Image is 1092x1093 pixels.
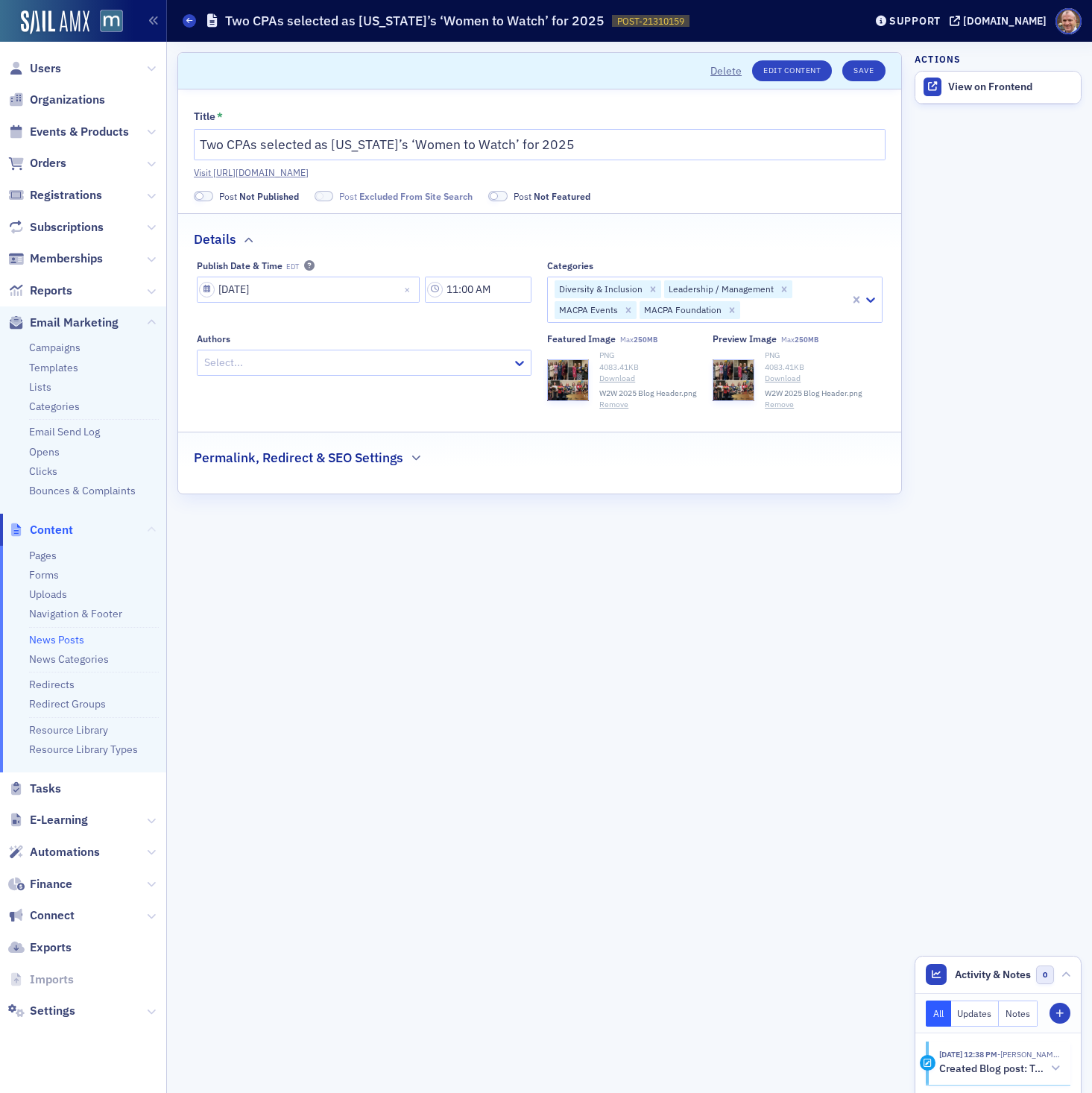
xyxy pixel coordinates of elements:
[29,361,78,374] a: Templates
[197,277,420,303] input: MM/DD/YYYY
[514,189,590,203] span: Post
[425,277,532,303] input: 00:00 AM
[8,812,88,828] a: E-Learning
[8,907,75,924] a: Connect
[30,187,102,204] span: Registrations
[547,260,593,271] div: Categories
[8,60,61,77] a: Users
[29,380,51,394] a: Lists
[599,388,697,400] span: W2W 2025 Blog Header.png
[8,155,66,171] a: Orders
[29,549,57,562] a: Pages
[219,189,299,203] span: Post
[286,262,299,271] span: EDT
[239,190,299,202] span: Not Published
[920,1055,935,1071] div: Activity
[30,844,100,860] span: Automations
[963,14,1047,28] div: [DOMAIN_NAME]
[915,52,961,66] h4: Actions
[8,251,103,267] a: Memberships
[30,812,88,828] span: E-Learning
[30,522,73,538] span: Content
[939,1061,1060,1077] button: Created Blog post: Two CPAs selected as [US_STATE]’s ‘Women to Watch’ for 2025
[781,335,818,344] span: Max
[939,1062,1046,1076] h5: Created Blog post: Two CPAs selected as [US_STATE]’s ‘Women to Watch’ for 2025
[599,362,697,374] div: 4083.41 KB
[765,399,794,411] button: Remove
[599,373,697,385] a: Download
[225,12,605,30] h1: Two CPAs selected as [US_STATE]’s ‘Women to Watch’ for 2025
[339,189,473,203] span: Post
[620,301,637,319] div: Remove MACPA Events
[30,876,72,892] span: Finance
[29,723,108,737] a: Resource Library
[724,301,740,319] div: Remove MACPA Foundation
[8,781,61,797] a: Tasks
[765,388,862,400] span: W2W 2025 Blog Header.png
[555,301,620,319] div: MACPA Events
[8,124,129,140] a: Events & Products
[29,678,75,691] a: Redirects
[948,81,1073,94] div: View on Frontend
[1036,966,1055,984] span: 0
[89,10,123,35] a: View Homepage
[534,190,590,202] span: Not Featured
[599,350,697,362] div: PNG
[194,110,215,124] div: Title
[194,166,886,179] a: Visit [URL][DOMAIN_NAME]
[29,652,109,666] a: News Categories
[29,341,81,354] a: Campaigns
[30,907,75,924] span: Connect
[8,283,72,299] a: Reports
[8,971,74,988] a: Imports
[194,448,403,467] h2: Permalink, Redirect & SEO Settings
[197,333,230,344] div: Authors
[8,876,72,892] a: Finance
[30,315,119,331] span: Email Marketing
[765,362,862,374] div: 4083.41 KB
[752,60,832,81] a: Edit Content
[30,251,103,267] span: Memberships
[599,399,628,411] button: Remove
[400,277,420,303] button: Close
[29,743,138,756] a: Resource Library Types
[889,14,941,28] div: Support
[997,1049,1060,1059] span: Bill Sheridan
[939,1049,997,1059] time: 9/17/2025 12:38 PM
[620,335,657,344] span: Max
[30,92,105,108] span: Organizations
[645,280,661,298] div: Remove Diversity & Inclusion
[29,697,106,711] a: Redirect Groups
[30,219,104,236] span: Subscriptions
[765,373,862,385] a: Download
[926,1001,951,1027] button: All
[29,633,84,646] a: News Posts
[217,110,223,124] abbr: This field is required
[30,283,72,299] span: Reports
[842,60,885,81] button: Save
[713,333,777,344] div: Preview image
[955,967,1031,983] span: Activity & Notes
[29,400,80,413] a: Categories
[488,191,508,202] span: Not Featured
[710,63,742,79] button: Delete
[29,588,67,601] a: Uploads
[30,1003,75,1019] span: Settings
[30,124,129,140] span: Events & Products
[30,971,74,988] span: Imports
[100,10,123,33] img: SailAMX
[795,335,818,344] span: 250MB
[194,230,236,249] h2: Details
[765,350,862,362] div: PNG
[30,939,72,956] span: Exports
[29,425,100,438] a: Email Send Log
[21,10,89,34] img: SailAMX
[951,1001,1000,1027] button: Updates
[555,280,645,298] div: Diversity & Inclusion
[950,16,1052,26] button: [DOMAIN_NAME]
[8,187,102,204] a: Registrations
[30,60,61,77] span: Users
[1055,8,1082,34] span: Profile
[634,335,657,344] span: 250MB
[617,15,684,28] span: POST-21310159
